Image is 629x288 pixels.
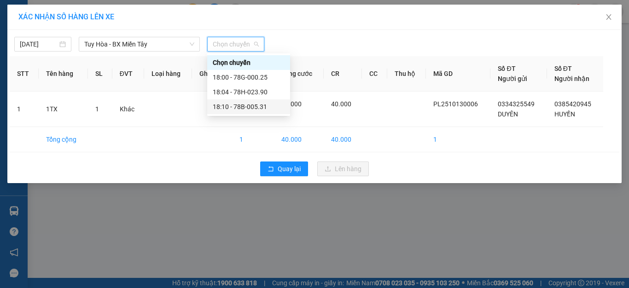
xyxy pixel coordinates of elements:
th: Tên hàng [39,56,88,92]
span: PL2510130006 [433,100,478,108]
div: 18:04 - 78H-023.90 [213,87,285,97]
td: 1 [426,127,491,152]
div: Chọn chuyến [213,58,285,68]
td: 40.000 [274,127,324,152]
li: Xe khách Mộc Thảo [5,5,134,39]
th: CC [362,56,387,92]
th: ĐVT [112,56,145,92]
td: Khác [112,92,145,127]
input: 13/10/2025 [20,39,58,49]
span: HUYỀN [554,110,575,118]
button: uploadLên hàng [317,161,369,176]
img: logo.jpg [5,5,37,37]
span: Người nhận [554,75,589,82]
span: Quay lại [278,164,301,174]
span: 0334325549 [498,100,535,108]
li: VP [PERSON_NAME] (BXMĐ) [64,50,122,70]
th: Ghi chú [192,56,232,92]
span: DUYÊN [498,110,518,118]
span: 40.000 [331,100,351,108]
div: Chọn chuyến [207,55,290,70]
span: down [189,41,195,47]
span: rollback [268,166,274,173]
td: Tổng cộng [39,127,88,152]
span: Chọn chuyến [213,37,259,51]
td: 1TX [39,92,88,127]
span: Số ĐT [498,65,515,72]
span: 0385420945 [554,100,591,108]
div: 18:00 - 78G-000.25 [213,72,285,82]
th: STT [10,56,39,92]
th: CR [324,56,362,92]
td: 1 [232,127,274,152]
span: close [605,13,612,21]
li: VP [GEOGRAPHIC_DATA] [5,50,64,80]
td: 1 [10,92,39,127]
span: XÁC NHẬN SỐ HÀNG LÊN XE [18,12,114,21]
span: 40.000 [281,100,302,108]
span: 1 [95,105,99,113]
th: Loại hàng [144,56,192,92]
td: 40.000 [324,127,362,152]
th: Mã GD [426,56,491,92]
th: SL [88,56,112,92]
div: 18:10 - 78B-005.31 [213,102,285,112]
span: Người gửi [498,75,527,82]
button: Close [596,5,622,30]
th: Tổng cước [274,56,324,92]
span: Tuy Hòa - BX Miền Tây [84,37,194,51]
button: rollbackQuay lại [260,161,308,176]
th: Thu hộ [387,56,426,92]
span: Số ĐT [554,65,572,72]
